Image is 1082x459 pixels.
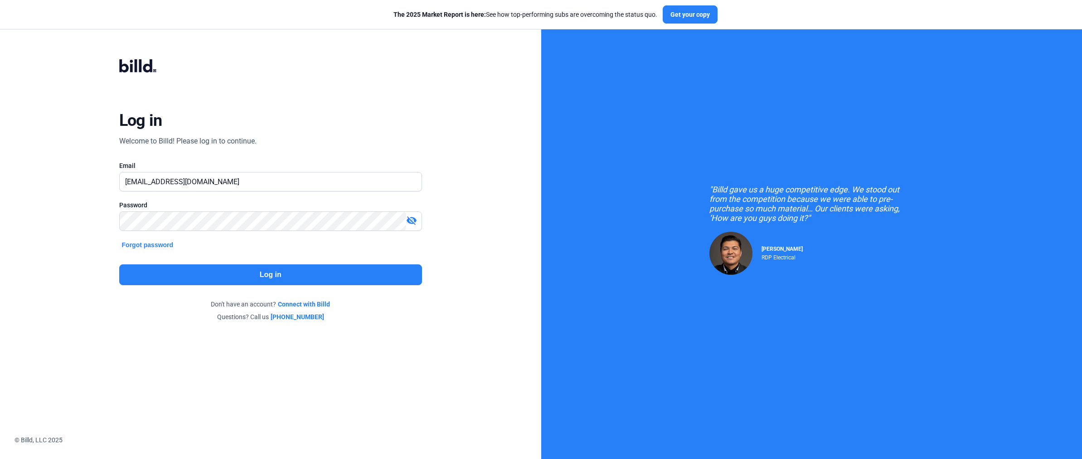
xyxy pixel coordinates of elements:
div: Password [119,201,422,210]
div: Don't have an account? [119,300,422,309]
a: Connect with Billd [278,300,330,309]
div: Questions? Call us [119,312,422,321]
div: "Billd gave us a huge competitive edge. We stood out from the competition because we were able to... [709,185,913,223]
button: Forgot password [119,240,176,250]
button: Get your copy [663,5,718,24]
img: Raul Pacheco [709,232,752,275]
a: [PHONE_NUMBER] [271,312,324,321]
mat-icon: visibility_off [406,215,417,226]
div: Log in [119,110,162,130]
button: Log in [119,264,422,285]
div: See how top-performing subs are overcoming the status quo. [393,10,657,19]
span: The 2025 Market Report is here: [393,11,486,18]
div: RDP Electrical [762,252,803,261]
span: [PERSON_NAME] [762,246,803,252]
div: Email [119,161,422,170]
div: Welcome to Billd! Please log in to continue. [119,136,257,147]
